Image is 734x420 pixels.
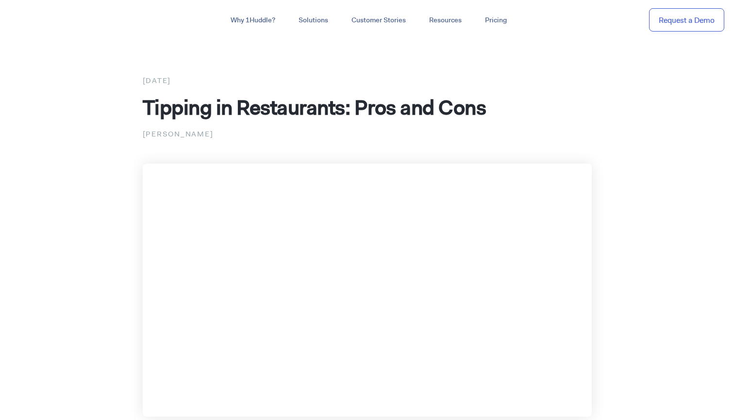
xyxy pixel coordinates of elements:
a: Why 1Huddle? [219,12,287,29]
img: ... [10,11,79,29]
a: Solutions [287,12,340,29]
a: Request a Demo [649,8,724,32]
div: [DATE] [143,74,592,87]
span: Tipping in Restaurants: Pros and Cons [143,94,486,121]
a: Resources [417,12,473,29]
p: [PERSON_NAME] [143,128,592,140]
a: Customer Stories [340,12,417,29]
a: Pricing [473,12,518,29]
